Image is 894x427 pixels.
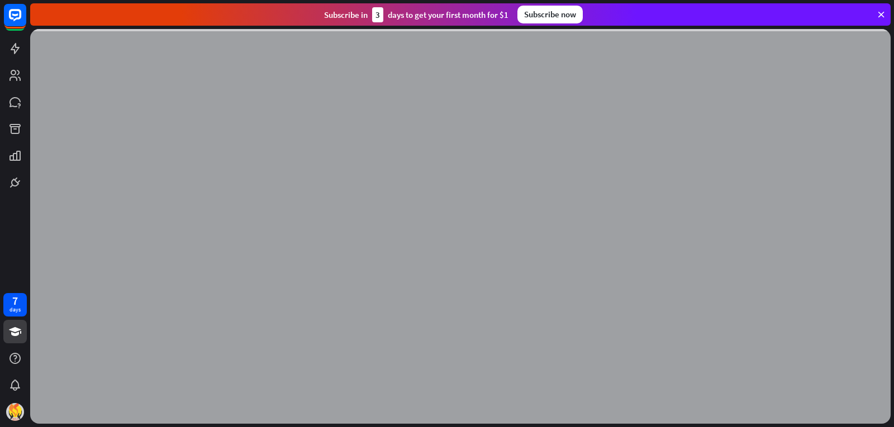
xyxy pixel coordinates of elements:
div: 7 [12,296,18,306]
div: Subscribe in days to get your first month for $1 [324,7,508,22]
div: Subscribe now [517,6,583,23]
div: 3 [372,7,383,22]
div: days [9,306,21,314]
a: 7 days [3,293,27,316]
